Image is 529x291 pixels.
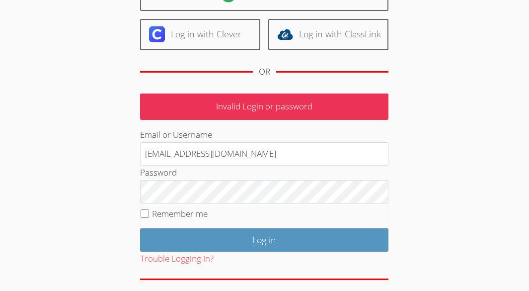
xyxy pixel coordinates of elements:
img: clever-logo-6eab21bc6e7a338710f1a6ff85c0baf02591cd810cc4098c63d3a4b26e2feb20.svg [149,26,165,42]
a: Log in with Clever [140,19,260,50]
div: OR [259,65,270,79]
img: classlink-logo-d6bb404cc1216ec64c9a2012d9dc4662098be43eaf13dc465df04b49fa7ab582.svg [277,26,293,42]
label: Remember me [152,208,208,219]
label: Password [140,167,177,178]
a: Log in with ClassLink [268,19,388,50]
button: Trouble Logging In? [140,252,214,266]
p: Invalid Login or password [140,94,388,120]
input: Log in [140,228,388,252]
label: Email or Username [140,129,212,140]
